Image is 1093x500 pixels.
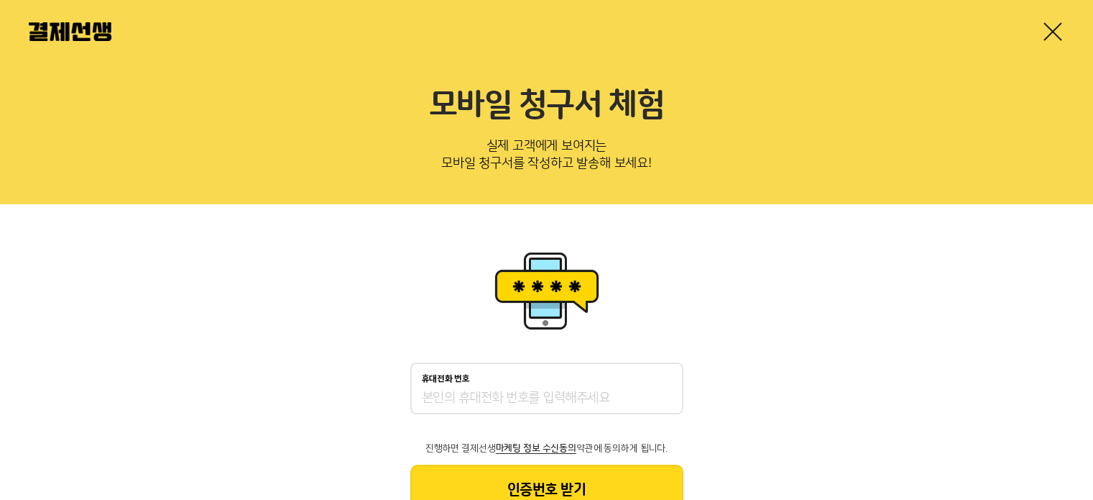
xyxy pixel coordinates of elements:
[489,247,604,334] img: 휴대폰인증 이미지
[422,374,470,384] p: 휴대전화 번호
[496,443,576,453] span: 마케팅 정보 수신동의
[422,390,672,407] input: 휴대전화 번호
[29,134,1064,181] p: 실제 고객에게 보여지는 모바일 청구서를 작성하고 발송해 보세요!
[29,86,1064,125] h2: 모바일 청구서 체험
[410,443,683,453] p: 진행하면 결제선생 약관에 동의하게 됩니다.
[29,22,111,41] img: 결제선생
